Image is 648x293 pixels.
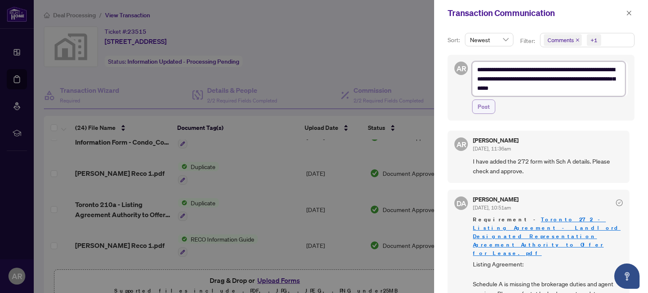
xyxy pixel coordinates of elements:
span: AR [456,63,466,74]
button: Open asap [614,263,640,289]
div: Transaction Communication [448,7,624,19]
h5: [PERSON_NAME] [473,196,518,202]
span: AR [456,138,466,150]
h5: [PERSON_NAME] [473,137,518,143]
a: Toronto 272 - Listing Agreement - Landlord Designated Representation Agreement Authority to Offer... [473,216,621,257]
span: Comments [544,34,582,46]
span: [DATE], 11:36am [473,145,511,152]
span: check-circle [616,199,623,206]
span: Comments [548,36,574,44]
span: close [626,10,632,16]
p: Sort: [448,35,462,45]
span: close [575,38,580,42]
div: +1 [591,36,597,44]
button: Post [472,99,495,114]
span: Newest [470,33,508,46]
span: Post [478,100,490,113]
span: I have added the 272 form with Sch A details. Please check and approve. [473,156,623,176]
span: Requirement - [473,215,623,258]
span: [DATE], 10:51am [473,204,511,211]
p: Filter: [520,36,536,46]
span: DA [456,197,466,209]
